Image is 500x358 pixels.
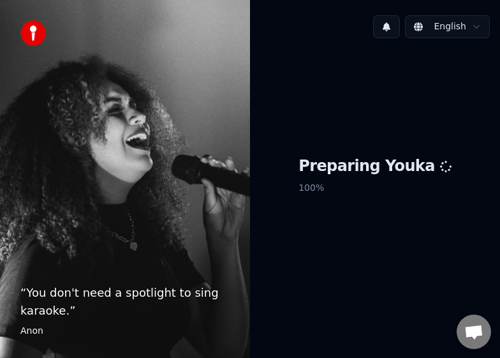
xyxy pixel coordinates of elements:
[457,315,491,349] div: Open chat
[20,20,46,46] img: youka
[298,156,452,177] h1: Preparing Youka
[298,177,452,200] p: 100 %
[20,325,230,338] footer: Anon
[20,284,230,320] p: “ You don't need a spotlight to sing karaoke. ”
